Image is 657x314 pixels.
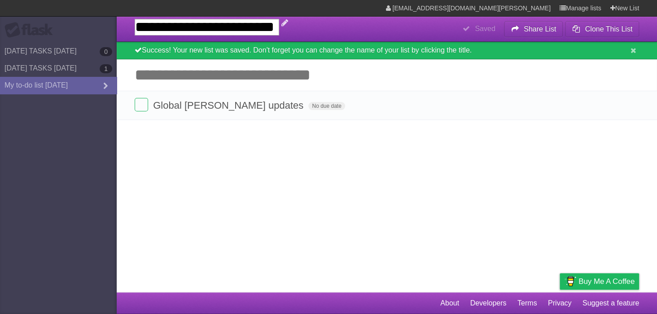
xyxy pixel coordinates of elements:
b: Saved [475,25,495,32]
a: About [440,295,459,312]
span: Global [PERSON_NAME] updates [153,100,306,111]
label: Done [135,98,148,111]
b: Share List [524,25,556,33]
a: Privacy [548,295,571,312]
a: Terms [517,295,537,312]
a: Suggest a feature [583,295,639,312]
div: Flask [4,22,58,38]
button: Share List [504,21,563,37]
b: Clone This List [585,25,632,33]
a: Buy me a coffee [560,273,639,290]
b: 1 [100,64,112,73]
span: No due date [308,102,345,110]
img: Buy me a coffee [564,274,576,289]
button: Clone This List [565,21,639,37]
span: Buy me a coffee [578,274,635,289]
div: Success! Your new list was saved. Don't forget you can change the name of your list by clicking t... [117,42,657,59]
b: 0 [100,47,112,56]
a: Developers [470,295,506,312]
